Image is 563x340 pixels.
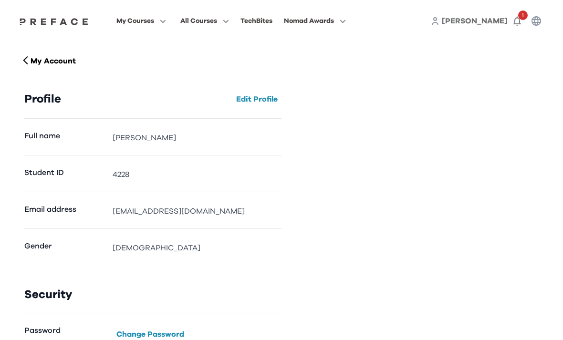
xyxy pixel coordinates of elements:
[113,242,281,254] dd: [DEMOGRAPHIC_DATA]
[281,15,349,27] button: Nomad Awards
[24,130,105,144] dt: Full name
[24,288,281,301] h3: Security
[114,15,169,27] button: My Courses
[24,240,105,254] dt: Gender
[17,53,80,69] button: My Account
[116,15,154,27] span: My Courses
[180,15,217,27] span: All Courses
[518,10,528,20] span: 1
[232,92,281,107] button: Edit Profile
[24,167,105,180] dt: Student ID
[113,132,281,144] dd: [PERSON_NAME]
[17,17,91,25] a: Preface Logo
[113,169,281,180] dd: 4228
[24,204,105,217] dt: Email address
[24,93,61,106] h3: Profile
[442,17,508,25] span: [PERSON_NAME]
[177,15,232,27] button: All Courses
[284,15,334,27] span: Nomad Awards
[508,11,527,31] button: 1
[442,15,508,27] a: [PERSON_NAME]
[17,18,91,25] img: Preface Logo
[31,55,76,67] p: My Account
[240,15,272,27] div: TechBites
[113,206,281,217] dd: [EMAIL_ADDRESS][DOMAIN_NAME]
